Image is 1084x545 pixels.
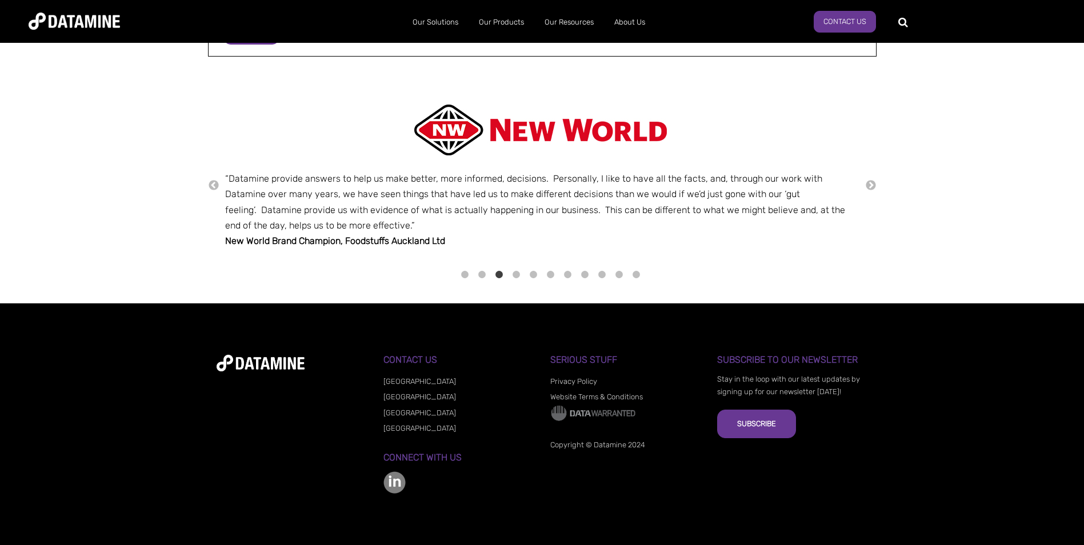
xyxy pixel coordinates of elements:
[550,377,597,386] a: Privacy Policy
[614,269,625,280] button: 10
[401,105,683,155] img: New World
[29,13,120,30] img: Datamine
[494,269,505,280] button: 3
[550,439,701,451] p: Copyright © Datamine 2024
[717,373,867,398] p: Stay in the loop with our latest updates by signing up for our newsletter [DATE]!
[631,269,642,280] button: 11
[579,269,591,280] button: 8
[534,7,604,37] a: Our Resources
[562,269,574,280] button: 7
[604,7,655,37] a: About Us
[469,7,534,37] a: Our Products
[545,269,557,280] button: 6
[383,424,456,432] a: [GEOGRAPHIC_DATA]
[550,404,636,422] img: Data Warranted Logo
[528,269,539,280] button: 5
[383,392,456,401] a: [GEOGRAPHIC_DATA]
[814,11,876,33] a: Contact us
[383,408,456,417] a: [GEOGRAPHIC_DATA]
[717,410,796,438] button: Subscribe
[383,452,534,463] h3: Connect with us
[383,471,406,494] img: linkedin-color
[225,171,859,233] div: “Datamine provide answers to help us make better, more informed, decisions. Personally, I like to...
[383,377,456,386] a: [GEOGRAPHIC_DATA]
[225,235,445,246] strong: New World Brand Champion, Foodstuffs Auckland Ltd
[459,269,471,280] button: 1
[550,355,701,365] h3: Serious Stuff
[402,7,469,37] a: Our Solutions
[865,179,877,192] button: →
[597,269,608,280] button: 9
[208,179,219,192] button: ←
[383,355,534,365] h3: Contact Us
[477,269,488,280] button: 2
[717,355,867,365] h3: Subscribe to our Newsletter
[550,392,643,401] a: Website Terms & Conditions
[511,269,522,280] button: 4
[217,355,305,371] img: datamine-logo-white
